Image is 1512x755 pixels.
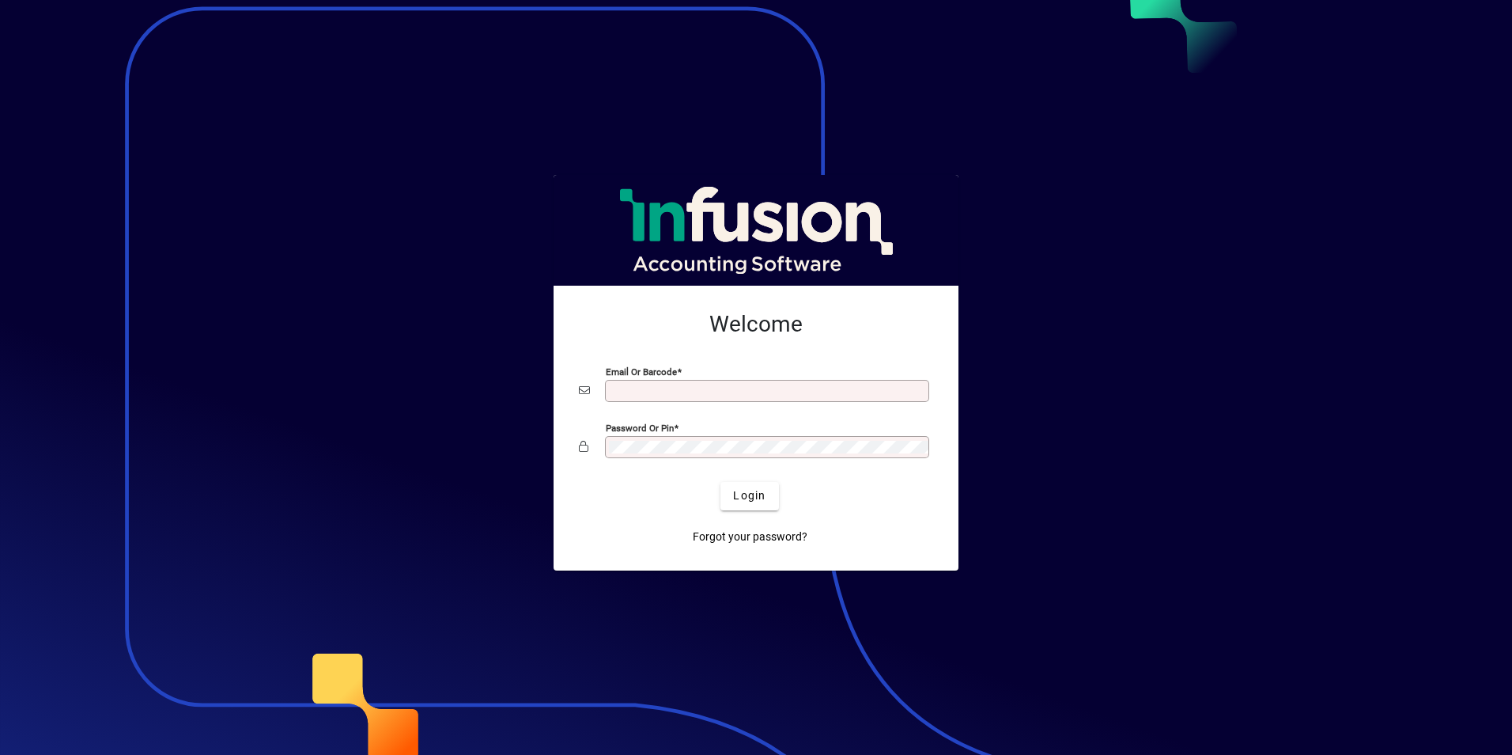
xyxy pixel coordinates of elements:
button: Login [720,482,778,510]
a: Forgot your password? [686,523,814,552]
h2: Welcome [579,311,933,338]
span: Forgot your password? [693,529,807,545]
mat-label: Email or Barcode [606,366,677,377]
mat-label: Password or Pin [606,422,674,433]
span: Login [733,488,765,504]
